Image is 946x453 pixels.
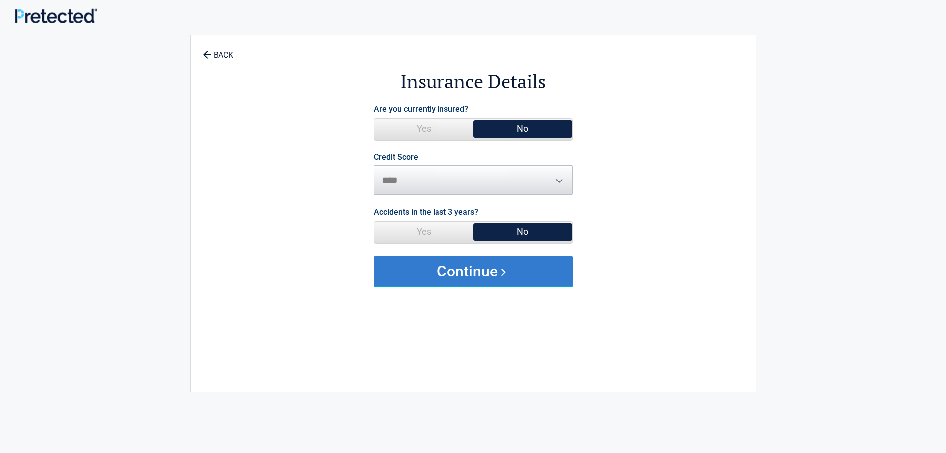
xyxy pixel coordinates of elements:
[473,119,572,139] span: No
[201,42,235,59] a: BACK
[473,222,572,242] span: No
[15,8,97,23] img: Main Logo
[374,119,473,139] span: Yes
[374,222,473,242] span: Yes
[245,69,701,94] h2: Insurance Details
[374,102,468,116] label: Are you currently insured?
[374,256,573,286] button: Continue
[374,153,418,161] label: Credit Score
[374,205,478,219] label: Accidents in the last 3 years?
